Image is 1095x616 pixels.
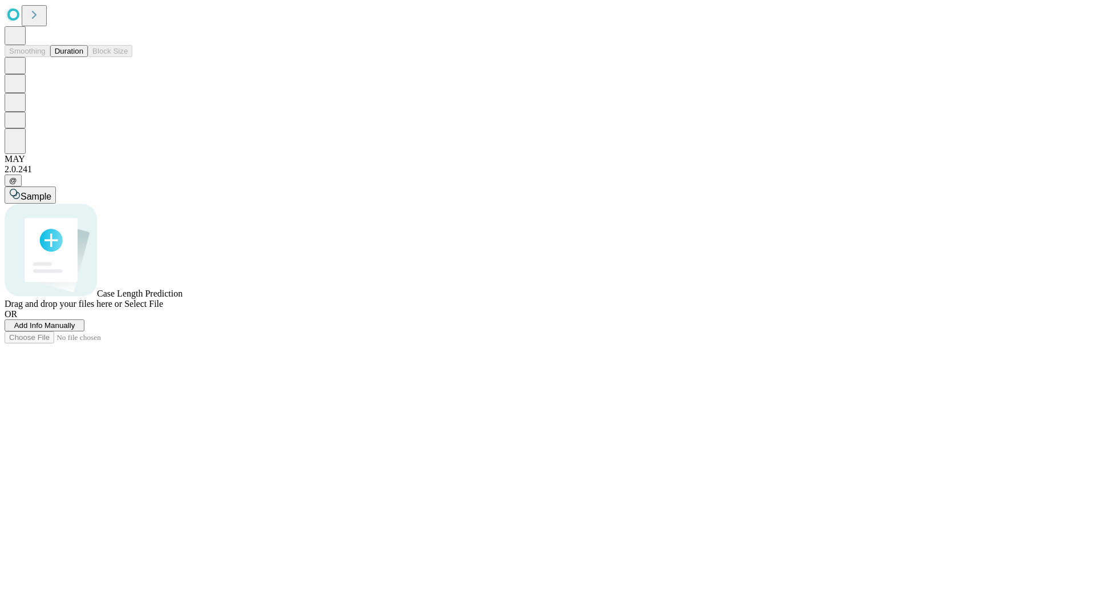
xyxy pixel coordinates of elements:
[5,45,50,57] button: Smoothing
[21,192,51,201] span: Sample
[5,187,56,204] button: Sample
[88,45,132,57] button: Block Size
[5,164,1090,175] div: 2.0.241
[5,154,1090,164] div: MAY
[5,175,22,187] button: @
[5,309,17,319] span: OR
[14,321,75,330] span: Add Info Manually
[124,299,163,309] span: Select File
[9,176,17,185] span: @
[5,319,84,331] button: Add Info Manually
[5,299,122,309] span: Drag and drop your files here or
[97,289,182,298] span: Case Length Prediction
[50,45,88,57] button: Duration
